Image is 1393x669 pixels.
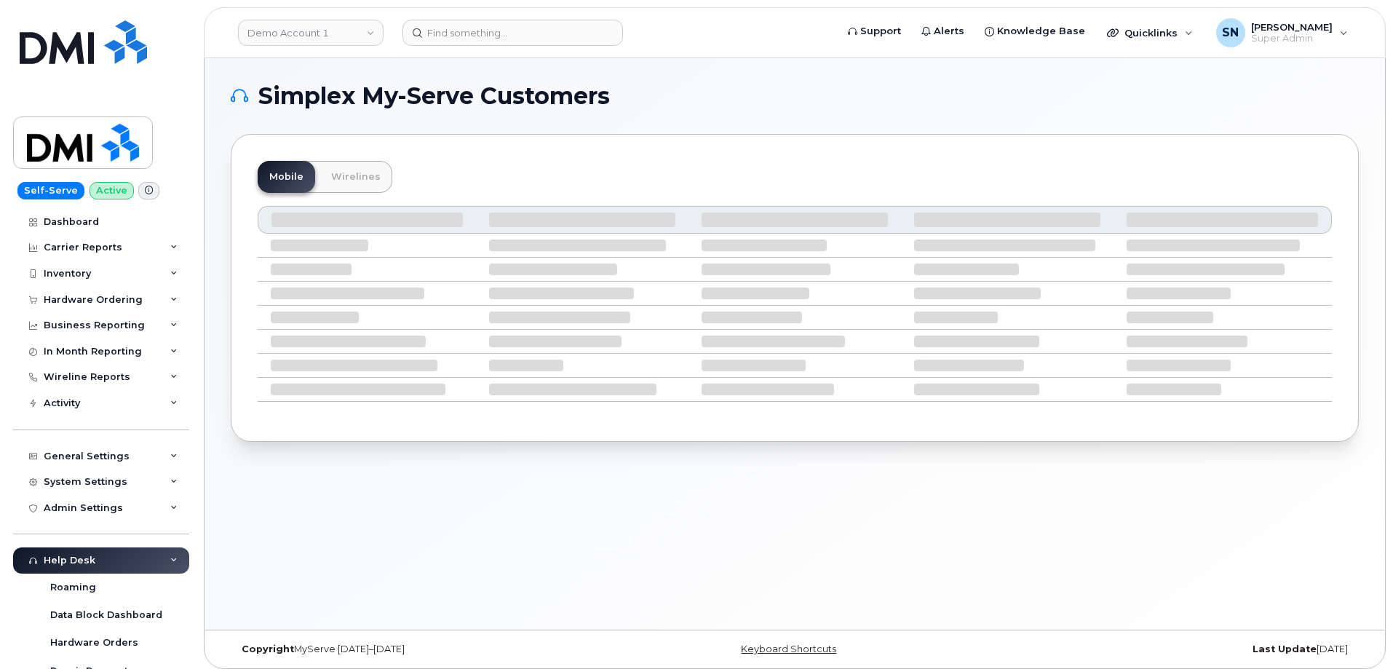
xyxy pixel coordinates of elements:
[320,161,392,193] a: Wirelines
[258,161,315,193] a: Mobile
[242,644,294,654] strong: Copyright
[1253,644,1317,654] strong: Last Update
[231,644,607,655] div: MyServe [DATE]–[DATE]
[258,85,610,107] span: Simplex My-Serve Customers
[741,644,836,654] a: Keyboard Shortcuts
[983,644,1359,655] div: [DATE]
